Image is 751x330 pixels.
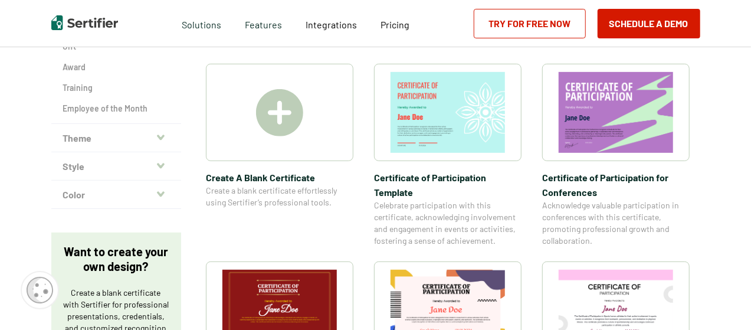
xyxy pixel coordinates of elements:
[63,82,169,94] a: Training
[474,9,586,38] a: Try for Free Now
[542,200,690,247] span: Acknowledge valuable participation in conferences with this certificate, promoting professional g...
[63,244,169,274] p: Want to create your own design?
[63,61,169,73] a: Award
[374,200,522,247] span: Celebrate participation with this certificate, acknowledging involvement and engagement in events...
[559,72,673,153] img: Certificate of Participation for Conference​s
[306,16,357,31] a: Integrations
[51,124,181,152] button: Theme
[542,170,690,200] span: Certificate of Participation for Conference​s
[374,170,522,200] span: Certificate of Participation Template
[27,277,53,303] img: Cookie Popup Icon
[391,72,505,153] img: Certificate of Participation Template
[182,16,221,31] span: Solutions
[51,181,181,209] button: Color
[63,103,169,115] a: Employee of the Month
[245,16,282,31] span: Features
[542,64,690,247] a: Certificate of Participation for Conference​sCertificate of Participation for Conference​sAcknowl...
[381,19,409,30] span: Pricing
[598,9,700,38] button: Schedule a Demo
[374,64,522,247] a: Certificate of Participation TemplateCertificate of Participation TemplateCelebrate participation...
[256,89,303,136] img: Create A Blank Certificate
[51,152,181,181] button: Style
[381,16,409,31] a: Pricing
[692,273,751,330] iframe: Chat Widget
[51,15,118,30] img: Sertifier | Digital Credentialing Platform
[206,170,353,185] span: Create A Blank Certificate
[306,19,357,30] span: Integrations
[206,185,353,208] span: Create a blank certificate effortlessly using Sertifier’s professional tools.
